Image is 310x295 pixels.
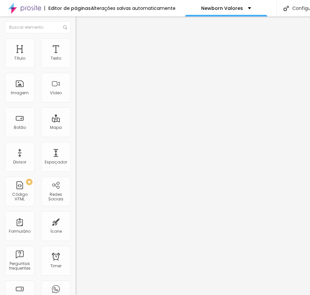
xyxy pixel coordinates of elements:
div: Divisor [13,160,26,164]
div: Alterações salvas automaticamente [91,6,176,11]
div: Redes Sociais [43,192,69,202]
div: Timer [50,264,61,268]
div: Texto [51,56,61,61]
div: Editor de páginas [44,6,91,11]
img: Icone [283,6,289,11]
div: Mapa [50,125,62,130]
div: Perguntas frequentes [7,261,33,271]
div: Vídeo [50,91,62,95]
div: Formulário [9,229,31,234]
div: Botão [14,125,26,130]
img: Icone [63,25,67,29]
input: Buscar elemento [5,21,71,33]
p: Newborn Valores [201,6,243,11]
div: Título [14,56,25,61]
div: Espaçador [45,160,67,164]
div: Código HTML [7,192,33,202]
div: Imagem [11,91,29,95]
div: Ícone [50,229,62,234]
